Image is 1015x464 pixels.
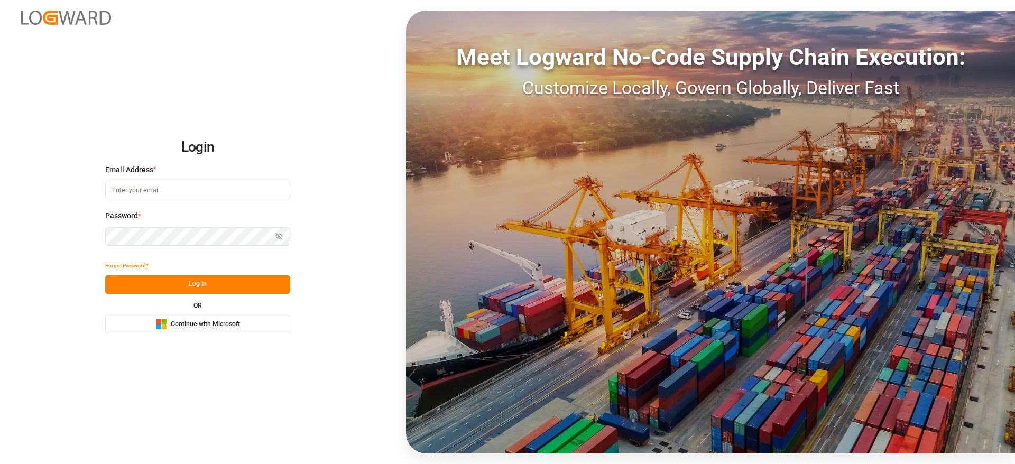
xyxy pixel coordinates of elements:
[105,131,290,164] h2: Login
[105,181,290,199] input: Enter your email
[105,210,138,221] span: Password
[406,75,1015,101] div: Customize Locally, Govern Globally, Deliver Fast
[193,302,202,309] small: OR
[171,320,240,329] span: Continue with Microsoft
[406,40,1015,75] div: Meet Logward No-Code Supply Chain Execution:
[105,275,290,294] button: Log In
[105,315,290,333] button: Continue with Microsoft
[105,257,149,275] button: Forgot Password?
[21,11,111,25] img: Logward_new_orange.png
[105,164,153,175] span: Email Address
